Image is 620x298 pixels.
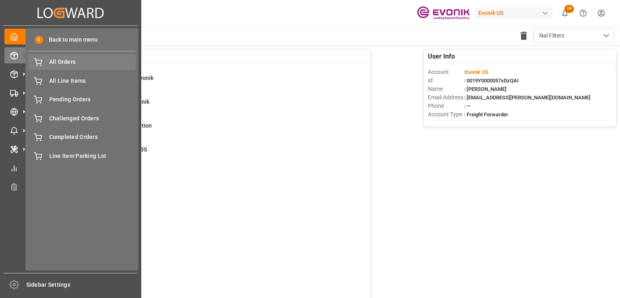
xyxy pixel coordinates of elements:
[49,133,136,141] span: Completed Orders
[4,179,137,195] a: Transport Planner
[574,4,592,22] button: Help Center
[564,5,574,13] span: 19
[49,77,136,85] span: All Line Items
[428,93,464,102] span: Email Address
[28,148,136,164] a: Line Item Parking Lot
[49,95,136,104] span: Pending Orders
[464,111,508,118] span: : Freight Forwarder
[428,68,464,76] span: Account
[41,193,360,210] a: 3TU : Pre-Leg Shipment # ErrorTransport Unit
[49,58,136,66] span: All Orders
[41,98,360,115] a: 0Error Sales Order Update to EvonikShipment
[4,29,137,44] a: My Cockpit
[28,110,136,126] a: Challenged Orders
[41,169,360,186] a: 4Main-Leg Shipment # ErrorShipment
[26,281,138,289] span: Sidebar Settings
[41,122,360,139] a: 38ABS: Missing Booking ConfirmationShipment
[41,145,360,162] a: 2Pending Bkg Request sent to ABSShipment
[428,76,464,85] span: Id
[464,94,591,101] span: : [EMAIL_ADDRESS][PERSON_NAME][DOMAIN_NAME]
[475,7,553,19] div: Evonik US
[28,73,136,88] a: All Line Items
[28,92,136,107] a: Pending Orders
[464,69,488,75] span: :
[28,129,136,145] a: Completed Orders
[428,110,464,119] span: Account Type
[464,86,507,92] span: : [PERSON_NAME]
[464,103,471,109] span: : —
[428,102,464,110] span: Phone
[41,74,360,91] a: 0Error on Initial Sales Order to EvonikShipment
[475,5,556,21] button: Evonik US
[465,69,488,75] span: Evonik US
[4,160,137,176] a: My Reports
[417,6,469,20] img: Evonik-brand-mark-Deep-Purple-RGB.jpeg_1700498283.jpeg
[49,152,136,160] span: Line Item Parking Lot
[464,78,519,84] span: : 0019Y0000057sDzQAI
[43,36,98,44] span: Back to main menu
[533,28,614,43] button: open menu
[28,54,136,70] a: All Orders
[428,52,455,61] span: User Info
[539,31,564,40] span: Nal Filters
[428,85,464,93] span: Name
[49,114,136,123] span: Challenged Orders
[556,4,574,22] button: show 19 new notifications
